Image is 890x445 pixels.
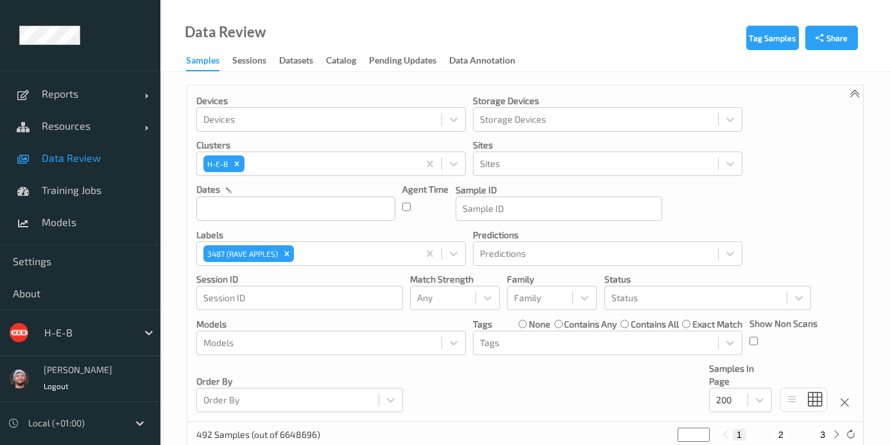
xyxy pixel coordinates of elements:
p: Show Non Scans [749,317,817,330]
button: 2 [774,429,787,441]
label: contains any [564,318,617,331]
p: Predictions [473,229,742,241]
div: Remove H-E-B [230,155,244,172]
label: none [529,318,551,331]
div: Pending Updates [369,54,436,70]
div: Sessions [232,54,266,70]
div: Catalog [326,54,356,70]
p: Sites [473,139,742,152]
label: exact match [692,318,742,331]
div: 3487 (RAVE APPLES) [203,245,280,262]
div: Data Review [185,26,266,39]
p: Status [604,273,811,286]
a: Samples [186,52,232,71]
div: Data Annotation [449,54,515,70]
button: 1 [733,429,746,441]
button: Share [805,26,858,50]
p: 492 Samples (out of 6648696) [196,428,320,441]
a: Datasets [279,52,326,70]
p: Models [196,318,466,331]
p: dates [196,183,220,196]
p: Match Strength [410,273,500,286]
p: Agent Time [402,183,449,196]
a: Pending Updates [369,52,449,70]
button: Tag Samples [746,26,799,50]
p: Clusters [196,139,466,152]
button: 3 [816,429,829,441]
label: contains all [631,318,679,331]
p: Session ID [196,273,403,286]
div: Remove 3487 (RAVE APPLES) [280,245,294,262]
div: Datasets [279,54,313,70]
p: labels [196,229,466,241]
p: Tags [473,318,492,331]
a: Data Annotation [449,52,528,70]
a: Catalog [326,52,369,70]
p: Sample ID [456,184,662,196]
p: Family [507,273,597,286]
p: Storage Devices [473,94,742,107]
p: Order By [196,375,403,388]
div: Samples [186,54,219,71]
p: Devices [196,94,466,107]
p: Samples In Page [709,362,772,388]
div: H-E-B [203,155,230,172]
a: Sessions [232,52,279,70]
